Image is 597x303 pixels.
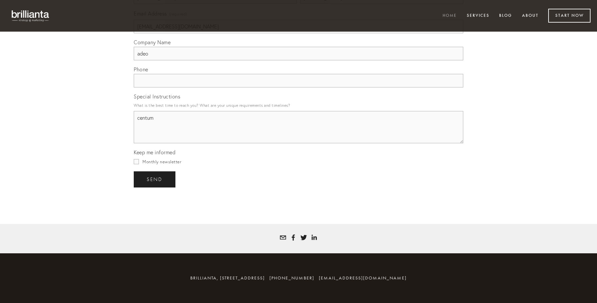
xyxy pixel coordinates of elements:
a: Tatyana White [300,234,307,241]
span: Phone [134,66,148,73]
span: Special Instructions [134,93,180,100]
a: Services [463,11,494,21]
a: Start Now [548,9,591,23]
a: Home [438,11,461,21]
button: sendsend [134,171,175,187]
a: Blog [495,11,516,21]
a: [EMAIL_ADDRESS][DOMAIN_NAME] [319,275,407,281]
input: Monthly newsletter [134,159,139,164]
span: [PHONE_NUMBER] [269,275,314,281]
span: Keep me informed [134,149,175,156]
textarea: centum [134,111,463,143]
a: Tatyana Bolotnikov White [290,234,297,241]
a: About [518,11,543,21]
span: Company Name [134,39,171,45]
p: What is the best time to reach you? What are your unique requirements and timelines? [134,101,463,110]
a: Tatyana White [311,234,317,241]
span: send [147,177,162,182]
span: Monthly newsletter [142,159,181,164]
img: brillianta - research, strategy, marketing [6,6,55,25]
a: tatyana@brillianta.com [280,234,286,241]
span: brillianta, [STREET_ADDRESS] [190,275,265,281]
